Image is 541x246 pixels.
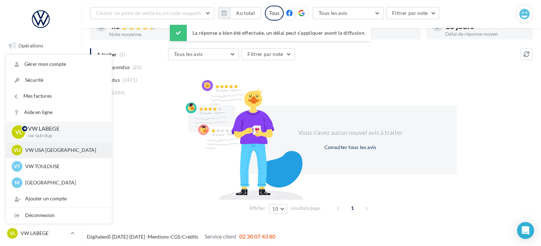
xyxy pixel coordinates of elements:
[4,144,77,159] a: Calendrier
[4,109,77,124] a: Contacts
[168,48,239,60] button: Tous les avis
[6,104,112,120] a: Aide en ligne
[445,32,527,36] div: Délai de réponse moyen
[445,22,527,30] div: 18 jours
[25,163,103,170] p: VW TOULOUSE
[133,64,141,70] span: (23)
[218,7,261,19] button: Au total
[6,88,112,104] a: Mes factures
[15,128,22,136] span: VL
[148,234,169,240] a: Mentions
[269,204,287,214] button: 10
[109,22,191,30] div: 4.6
[90,7,214,19] button: Choisir un point de vente ou un code magasin
[28,125,100,133] p: VW LABEGE
[6,227,76,240] a: VL VW LABEGE
[171,234,180,240] a: CGS
[110,90,125,96] span: (2494)
[4,74,77,89] a: Visibilité en ligne
[13,147,21,154] span: VU
[97,64,130,71] span: Non répondus
[347,202,358,214] span: 1
[21,230,68,237] p: VW LABEGE
[14,163,20,170] span: VT
[313,7,384,19] button: Tous les avis
[6,72,112,88] a: Sécurité
[230,7,261,19] button: Au total
[319,10,347,16] span: Tous les avis
[6,191,112,207] div: Ajouter un compte
[15,179,19,186] span: M
[4,127,77,142] a: Médiathèque
[25,147,103,154] p: VW USA [GEOGRAPHIC_DATA]
[96,10,201,16] span: Choisir un point de vente ou un code magasin
[205,233,236,240] span: Service client
[87,234,107,240] a: Digitaleo
[6,56,112,72] a: Gérer mon compte
[4,56,77,71] a: Boîte de réception
[6,207,112,223] div: Déconnexion
[249,205,265,212] span: Afficher
[122,77,137,83] span: (2471)
[170,25,371,41] div: La réponse a bien été effectuée, un délai peut s’appliquer avant la diffusion.
[174,51,203,57] span: Tous les avis
[4,92,77,107] a: Campagnes
[386,7,440,19] button: Filtrer par note
[239,233,275,240] span: 02 30 07 43 80
[272,206,278,212] span: 10
[4,162,77,183] a: PLV et print personnalisable
[10,230,16,237] span: VL
[291,205,320,212] span: résultats/page
[28,133,100,139] p: vw-lab-dup
[321,143,379,151] button: Consulter tous les avis
[289,128,411,137] div: Vous n'avez aucun nouvel avis à traiter
[4,185,77,206] a: Campagnes DataOnDemand
[25,179,103,186] p: [GEOGRAPHIC_DATA]
[265,6,284,21] div: Tous
[333,32,415,36] div: Taux de réponse
[182,234,198,240] a: Crédits
[4,38,77,53] a: Opérations
[87,234,275,240] span: © [DATE]-[DATE] - - -
[517,222,534,239] div: Open Intercom Messenger
[241,48,295,60] button: Filtrer par note
[109,32,191,37] div: Note moyenne
[18,42,43,48] span: Opérations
